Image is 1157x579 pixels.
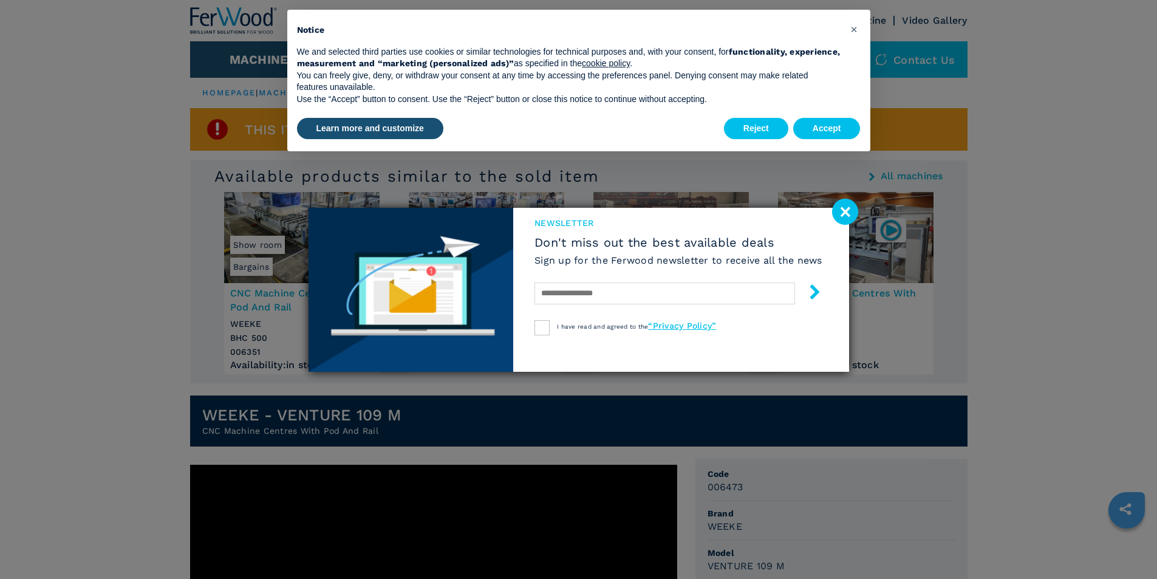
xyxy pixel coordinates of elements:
[534,235,822,250] span: Don't miss out the best available deals
[648,321,716,331] a: “Privacy Policy”
[309,208,514,372] img: Newsletter image
[582,58,630,68] a: cookie policy
[297,118,443,140] button: Learn more and customize
[534,217,822,229] span: newsletter
[850,22,858,36] span: ×
[534,253,822,267] h6: Sign up for the Ferwood newsletter to receive all the news
[297,46,841,70] p: We and selected third parties use cookies or similar technologies for technical purposes and, wit...
[297,47,841,69] strong: functionality, experience, measurement and “marketing (personalized ads)”
[795,279,822,308] button: submit-button
[845,19,864,39] button: Close this notice
[793,118,861,140] button: Accept
[297,94,841,106] p: Use the “Accept” button to consent. Use the “Reject” button or close this notice to continue with...
[297,24,841,36] h2: Notice
[557,323,716,330] span: I have read and agreed to the
[297,70,841,94] p: You can freely give, deny, or withdraw your consent at any time by accessing the preferences pane...
[724,118,788,140] button: Reject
